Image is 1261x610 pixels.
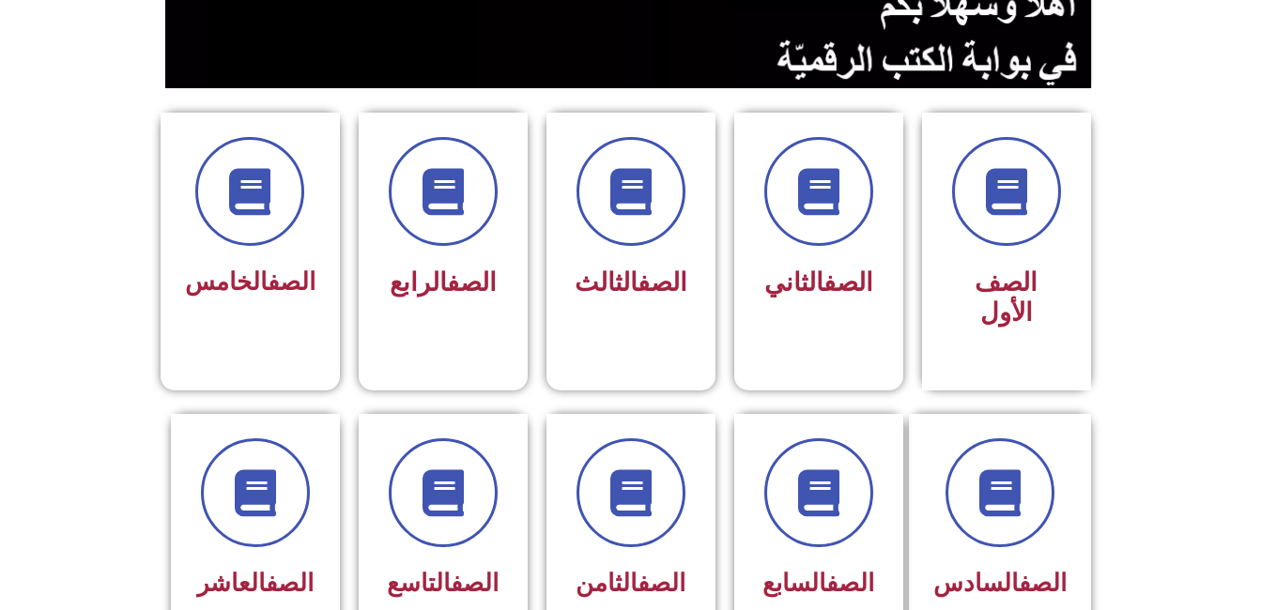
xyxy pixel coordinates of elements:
a: الصف [826,569,874,597]
a: الصف [451,569,499,597]
a: الصف [266,569,314,597]
span: الثالث [575,267,687,297]
span: الصف الأول [975,267,1038,328]
span: الثامن [576,569,685,597]
span: السابع [762,569,874,597]
a: الصف [638,267,687,297]
a: الصف [447,267,497,297]
span: السادس [933,569,1067,597]
a: الصف [823,267,873,297]
span: الخامس [185,267,315,296]
span: العاشر [197,569,314,597]
span: الرابع [390,267,497,297]
span: الثاني [764,267,873,297]
a: الصف [268,267,315,296]
a: الصف [1019,569,1067,597]
a: الصف [638,569,685,597]
span: التاسع [387,569,499,597]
